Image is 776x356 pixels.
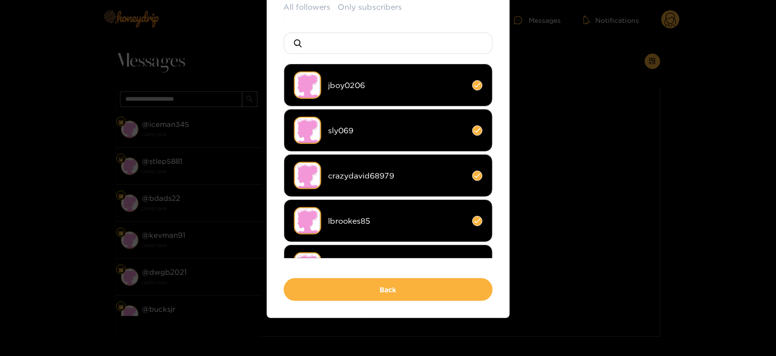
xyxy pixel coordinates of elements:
img: no-avatar.png [294,252,321,280]
span: lbrookes85 [328,215,465,227]
img: no-avatar.png [294,117,321,144]
span: jboy0206 [328,80,465,91]
button: All followers [284,1,331,13]
span: sly069 [328,125,465,136]
img: no-avatar.png [294,162,321,189]
img: no-avatar.png [294,71,321,99]
button: Back [284,278,493,301]
img: no-avatar.png [294,207,321,234]
button: Only subscribers [338,1,402,13]
span: crazydavid68979 [328,170,465,181]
